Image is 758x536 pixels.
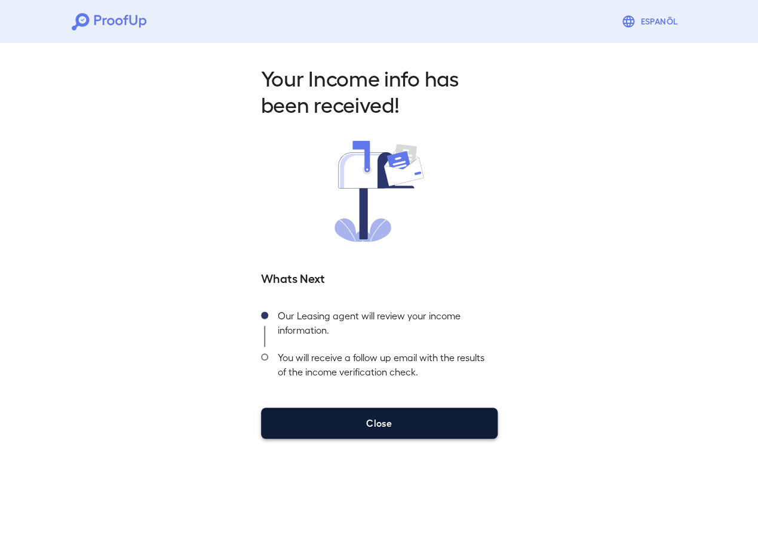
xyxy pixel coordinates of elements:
[261,269,498,286] h5: Whats Next
[616,10,686,33] button: Espanõl
[261,64,498,117] h2: Your Income info has been received!
[268,305,498,347] div: Our Leasing agent will review your income information.
[334,141,424,242] img: received.svg
[261,408,498,439] button: Close
[268,347,498,389] div: You will receive a follow up email with the results of the income verification check.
